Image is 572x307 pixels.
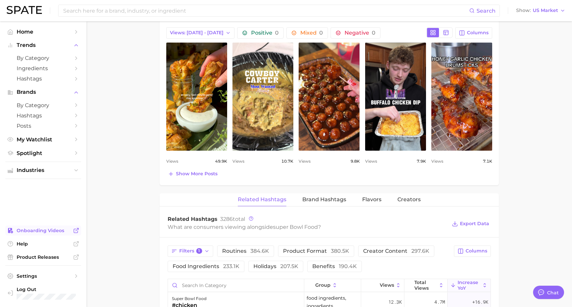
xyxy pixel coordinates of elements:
span: total [220,216,245,222]
span: Industries [17,167,70,173]
a: Posts [5,121,81,131]
span: Views: [DATE] - [DATE] [170,30,223,36]
span: by Category [17,102,70,108]
span: Brand Hashtags [302,197,346,203]
span: Settings [17,273,70,279]
button: Trends [5,40,81,50]
span: +16.9k [472,298,488,306]
span: Creators [397,197,421,203]
span: Trends [17,42,70,48]
button: Views [361,279,404,292]
span: Columns [466,248,487,254]
span: Views [380,282,394,288]
span: by Category [17,55,70,61]
span: benefits [312,264,357,269]
button: Columns [454,245,491,257]
span: Related Hashtags [168,216,217,222]
span: holidays [253,264,298,269]
a: My Watchlist [5,134,81,145]
span: Export Data [460,221,489,227]
button: Views: [DATE] - [DATE] [166,27,234,39]
span: food ingredients [173,264,239,269]
span: Onboarding Videos [17,228,70,233]
button: Industries [5,165,81,175]
span: Show [516,9,531,12]
a: Product Releases [5,252,81,262]
span: 9.8k [351,157,360,165]
button: ShowUS Market [514,6,567,15]
span: 207.5k [280,263,298,269]
span: Flavors [362,197,381,203]
span: My Watchlist [17,136,70,143]
span: 4.7m [434,298,445,306]
span: 380.5k [331,248,349,254]
a: Hashtags [5,110,81,121]
span: Product Releases [17,254,70,260]
button: Columns [455,27,492,39]
span: Total Views [414,280,437,290]
span: Mixed [300,30,323,36]
button: Total Views [404,279,448,292]
a: Spotlight [5,148,81,158]
span: Related Hashtags [238,197,286,203]
span: Log Out [17,286,89,292]
span: 384.6k [250,248,269,254]
span: creator content [363,248,429,254]
span: Filters [179,248,202,254]
a: by Category [5,100,81,110]
span: routines [222,248,269,254]
span: Show more posts [176,171,217,177]
span: Views [232,157,244,165]
span: Home [17,29,70,35]
span: 49.9k [215,157,227,165]
a: Help [5,239,81,249]
button: Brands [5,87,81,97]
span: Views [431,157,443,165]
span: 297.6k [411,248,429,254]
span: Views [299,157,311,165]
span: increase YoY [458,280,481,290]
span: 0 [319,30,323,36]
span: Views [166,157,178,165]
span: Hashtags [17,76,70,82]
span: Ingredients [17,65,70,72]
span: Negative [345,30,375,36]
span: Search [477,8,496,14]
span: Columns [467,30,489,36]
span: 7.1k [483,157,492,165]
span: Views [365,157,377,165]
span: Hashtags [17,112,70,119]
input: Search in category [168,279,304,292]
span: 10.7k [281,157,293,165]
div: What are consumers viewing alongside ? [168,223,447,231]
button: Show more posts [166,169,219,179]
span: super bowl food [273,224,318,230]
span: 0 [372,30,375,36]
span: 190.4k [339,263,357,269]
span: Positive [251,30,279,36]
input: Search here for a brand, industry, or ingredient [63,5,469,16]
button: Filters1 [168,245,213,257]
span: 233.1k [223,263,239,269]
a: Onboarding Videos [5,226,81,235]
span: 3286 [220,216,233,222]
span: 0 [275,30,279,36]
img: SPATE [7,6,42,14]
span: Help [17,241,70,247]
a: by Category [5,53,81,63]
a: Ingredients [5,63,81,74]
span: Brands [17,89,70,95]
span: group [315,282,331,288]
a: Home [5,27,81,37]
a: Settings [5,271,81,281]
span: Posts [17,123,70,129]
span: product format [283,248,349,254]
span: 12.3k [388,298,402,306]
span: 1 [196,248,202,254]
span: US Market [533,9,558,12]
div: super bowl food [172,295,207,303]
a: Log out. Currently logged in with e-mail marissa.callender@digitas.com. [5,284,81,302]
span: 7.9k [417,157,426,165]
button: group [304,279,361,292]
a: Hashtags [5,74,81,84]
